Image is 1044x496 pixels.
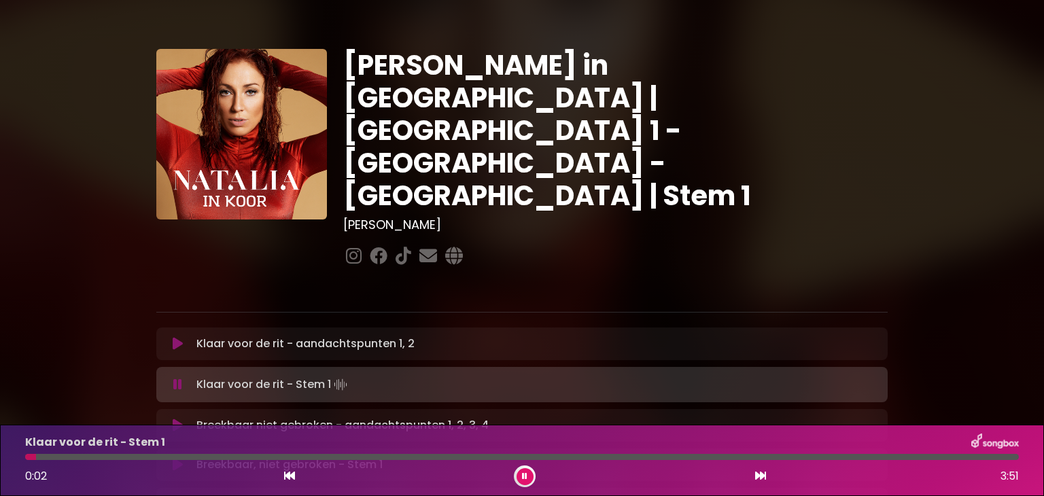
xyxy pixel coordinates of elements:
[196,336,415,351] font: Klaar voor de rit - aandachtspunten 1, 2
[971,433,1019,451] img: songbox-logo-white.png
[25,434,165,450] font: Klaar voor de rit - Stem 1
[25,468,47,484] span: 0:02
[331,375,350,394] img: waveform4.gif
[196,376,331,392] font: Klaar voor de rit - Stem 1
[1000,468,1019,484] font: 3:51
[156,49,327,219] img: YTVS25JmS9CLUqXqkEhs
[196,417,489,433] font: Breekbaar niet gebroken - aandachtspunten 1, 2, 3, 4
[343,216,441,233] font: [PERSON_NAME]
[343,46,751,215] font: [PERSON_NAME] in [GEOGRAPHIC_DATA] | [GEOGRAPHIC_DATA] 1 - [GEOGRAPHIC_DATA] - [GEOGRAPHIC_DATA] ...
